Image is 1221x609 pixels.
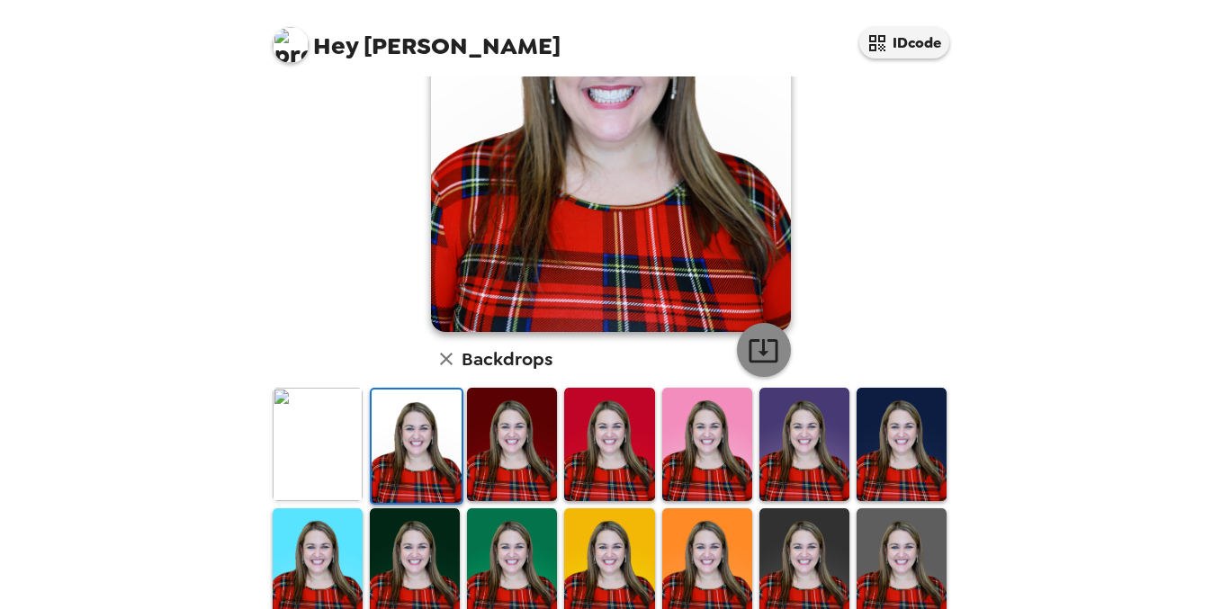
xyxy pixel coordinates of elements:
button: IDcode [859,27,949,58]
span: [PERSON_NAME] [273,18,561,58]
h6: Backdrops [462,345,552,373]
img: profile pic [273,27,309,63]
span: Hey [313,30,358,62]
img: Original [273,388,363,500]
